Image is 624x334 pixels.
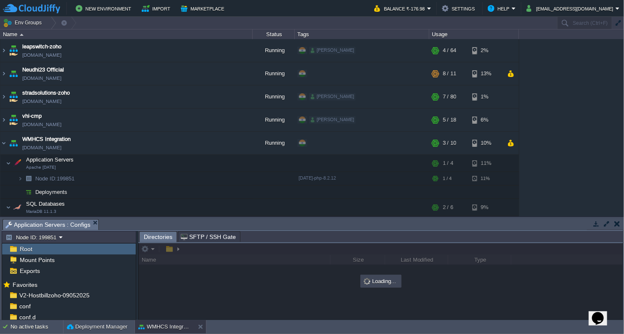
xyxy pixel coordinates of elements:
img: AMDAwAAAACH5BAEAAAAALAAAAAABAAEAAAICRAEAOw== [18,172,23,185]
a: vhi-cmp [22,112,42,120]
a: Application ServersApache [DATE] [25,156,75,163]
img: AMDAwAAAACH5BAEAAAAALAAAAAABAAEAAAICRAEAOw== [6,199,11,216]
a: Neudhi23 Official [22,66,64,74]
img: AMDAwAAAACH5BAEAAAAALAAAAAABAAEAAAICRAEAOw== [8,132,19,154]
a: Deployments [34,188,69,196]
div: 4 / 64 [443,39,456,62]
img: CloudJiffy [3,3,60,14]
img: AMDAwAAAACH5BAEAAAAALAAAAAABAAEAAAICRAEAOw== [8,39,19,62]
div: 3 / 10 [443,132,456,154]
button: Env Groups [3,17,45,29]
span: MariaDB 11.1.3 [26,209,56,214]
div: Running [253,85,295,108]
div: Name [1,29,252,39]
img: AMDAwAAAACH5BAEAAAAALAAAAAABAAEAAAICRAEAOw== [20,34,24,36]
img: AMDAwAAAACH5BAEAAAAALAAAAAABAAEAAAICRAEAOw== [8,85,19,108]
a: Mount Points [18,256,56,264]
img: AMDAwAAAACH5BAEAAAAALAAAAAABAAEAAAICRAEAOw== [8,62,19,85]
img: AMDAwAAAACH5BAEAAAAALAAAAAABAAEAAAICRAEAOw== [8,109,19,131]
img: AMDAwAAAACH5BAEAAAAALAAAAAABAAEAAAICRAEAOw== [6,155,11,172]
div: Tags [295,29,429,39]
button: Balance ₹-176.98 [374,3,427,13]
a: leapswitch-zoho [22,42,61,51]
iframe: chat widget [589,300,616,326]
img: AMDAwAAAACH5BAEAAAAALAAAAAABAAEAAAICRAEAOw== [23,186,34,199]
span: Node ID: [35,175,57,182]
div: 7 / 80 [443,85,456,108]
div: 11% [472,155,500,172]
div: 9% [472,199,500,216]
div: 11% [472,172,500,185]
a: Favorites [11,281,39,288]
span: SFTP / SSH Gate [181,232,236,242]
div: 1 / 4 [443,155,453,172]
img: AMDAwAAAACH5BAEAAAAALAAAAAABAAEAAAICRAEAOw== [18,186,23,199]
div: 1% [472,85,500,108]
img: AMDAwAAAACH5BAEAAAAALAAAAAABAAEAAAICRAEAOw== [11,199,23,216]
a: Node ID:199851 [34,175,76,182]
span: Favorites [11,281,39,289]
div: 5 / 18 [443,109,456,131]
img: AMDAwAAAACH5BAEAAAAALAAAAAABAAEAAAICRAEAOw== [0,62,7,85]
a: WMHCS Integration [22,135,71,143]
a: [DOMAIN_NAME] [22,51,61,59]
a: Root [18,245,34,253]
a: stradsolutions-zoho [22,89,70,97]
div: [PERSON_NAME] [309,47,356,54]
div: [PERSON_NAME] [309,116,356,124]
div: Status [253,29,294,39]
img: AMDAwAAAACH5BAEAAAAALAAAAAABAAEAAAICRAEAOw== [0,109,7,131]
span: Directories [144,232,172,242]
a: conf [18,302,32,310]
span: Application Servers [25,156,75,163]
img: AMDAwAAAACH5BAEAAAAALAAAAAABAAEAAAICRAEAOw== [0,85,7,108]
div: Running [253,109,295,131]
button: WMHCS Integration [138,323,191,331]
a: conf.d [18,313,37,321]
div: 2 / 6 [443,199,453,216]
a: V2-Hostbillzoho-09052025 [18,292,91,299]
button: Node ID: 199851 [5,233,59,241]
div: 1 / 4 [443,172,452,185]
span: SQL Databases [25,200,66,207]
a: [DOMAIN_NAME] [22,143,61,152]
span: [DATE]-php-8.2.12 [299,175,336,180]
div: Usage [430,29,518,39]
img: AMDAwAAAACH5BAEAAAAALAAAAAABAAEAAAICRAEAOw== [11,155,23,172]
a: [DOMAIN_NAME] [22,74,61,82]
a: Exports [18,267,41,275]
div: 2% [472,39,500,62]
img: AMDAwAAAACH5BAEAAAAALAAAAAABAAEAAAICRAEAOw== [0,39,7,62]
button: New Environment [76,3,134,13]
a: [DOMAIN_NAME] [22,97,61,106]
div: Running [253,132,295,154]
img: AMDAwAAAACH5BAEAAAAALAAAAAABAAEAAAICRAEAOw== [0,132,7,154]
div: [PERSON_NAME] [309,93,356,101]
button: Settings [442,3,477,13]
button: Marketplace [181,3,227,13]
button: Help [488,3,512,13]
div: 6% [472,109,500,131]
a: SQL DatabasesMariaDB 11.1.3 [25,201,66,207]
button: Deployment Manager [67,323,127,331]
div: 13% [472,62,500,85]
div: Loading... [361,276,401,287]
img: AMDAwAAAACH5BAEAAAAALAAAAAABAAEAAAICRAEAOw== [23,172,34,185]
div: 10% [472,132,500,154]
span: Application Servers : Configs [5,220,90,230]
button: [EMAIL_ADDRESS][DOMAIN_NAME] [526,3,616,13]
button: Import [142,3,173,13]
div: Running [253,62,295,85]
div: Running [253,39,295,62]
